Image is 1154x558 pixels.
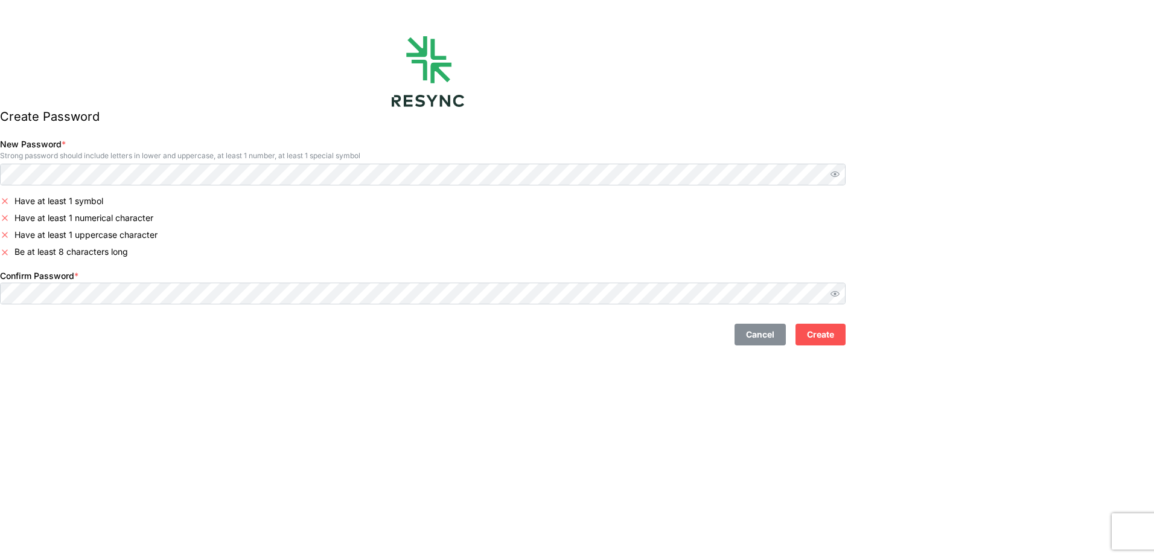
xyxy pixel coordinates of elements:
span: Create [807,324,834,345]
img: logo [392,36,464,107]
p: Have at least 1 numerical character [14,212,153,224]
button: Cancel [735,324,786,345]
p: Be at least 8 characters long [14,246,128,258]
p: Have at least 1 uppercase character [14,229,158,241]
span: Cancel [746,324,774,345]
p: Have at least 1 symbol [14,195,103,207]
button: Create [795,324,846,345]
